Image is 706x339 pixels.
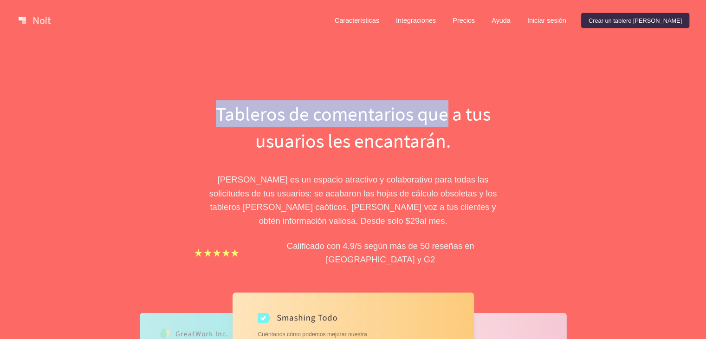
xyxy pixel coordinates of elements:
font: al mes. [420,216,447,226]
font: Precios [453,17,475,25]
font: Características [335,17,379,25]
font: Ayuda [492,17,511,25]
font: Iniciar sesión [527,17,566,25]
font: Crear un tablero [PERSON_NAME] [589,17,682,24]
img: stars.b067e34983.png [193,248,240,258]
font: Integraciones [396,17,436,25]
font: Calificado con 4.9/5 según más de 50 reseñas en [GEOGRAPHIC_DATA] y G2 [287,241,474,264]
font: [PERSON_NAME] es un espacio atractivo y colaborativo para todas las solicitudes de tus usuarios: ... [209,175,497,225]
font: 29 [410,216,420,226]
font: Tableros de comentarios que a tus usuarios les encantarán. [216,102,491,153]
